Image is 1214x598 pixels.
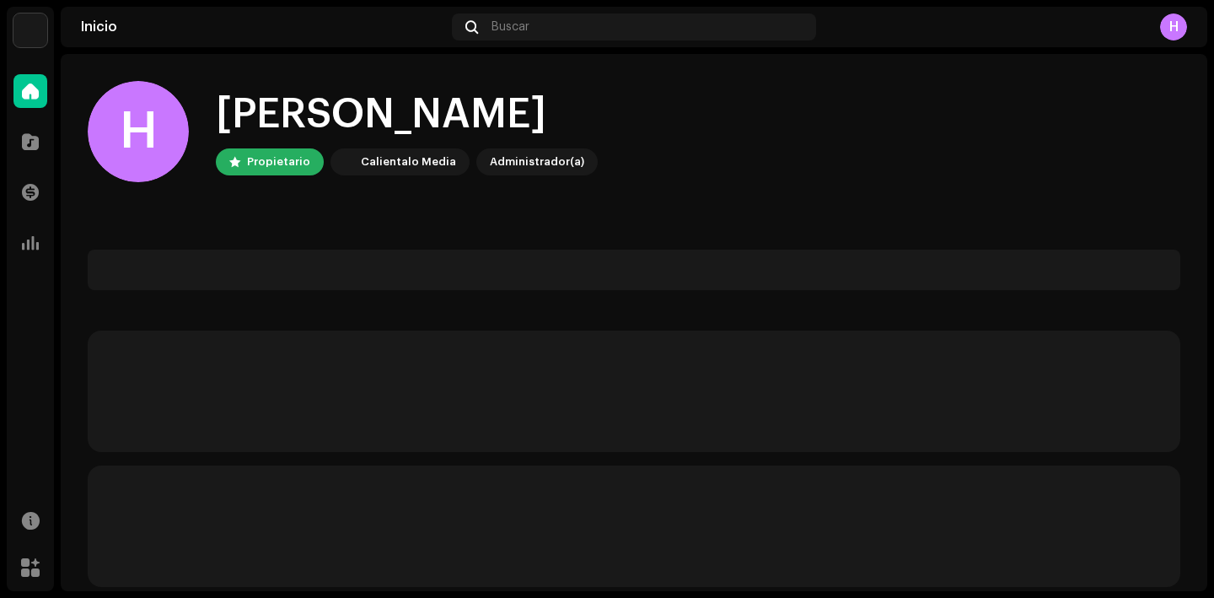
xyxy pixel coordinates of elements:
div: H [88,81,189,182]
img: 4d5a508c-c80f-4d99-b7fb-82554657661d [13,13,47,47]
div: [PERSON_NAME] [216,88,598,142]
div: Propietario [247,152,310,172]
div: Administrador(a) [490,152,584,172]
div: Inicio [81,20,445,34]
span: Buscar [492,20,529,34]
div: Calientalo Media [361,152,456,172]
img: 4d5a508c-c80f-4d99-b7fb-82554657661d [334,152,354,172]
div: H [1160,13,1187,40]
